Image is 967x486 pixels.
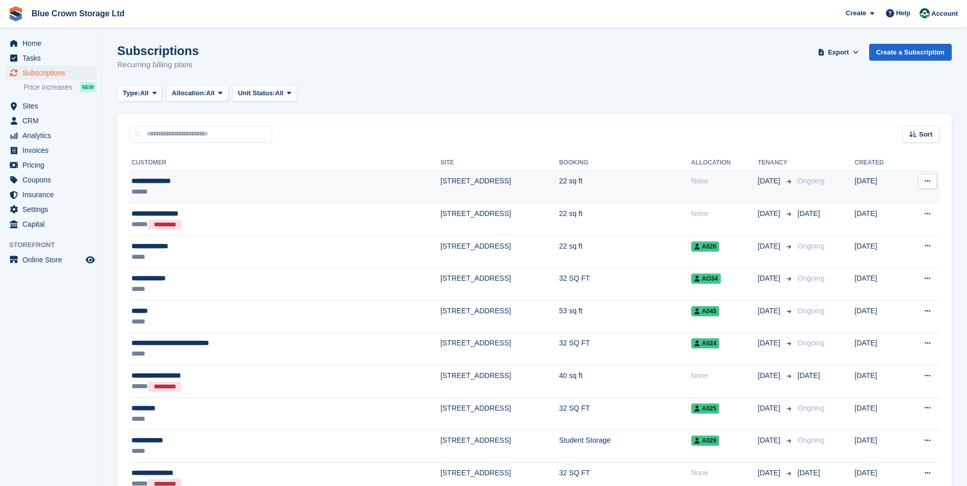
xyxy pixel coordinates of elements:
[440,155,559,171] th: Site
[23,83,72,92] span: Price increases
[691,370,758,381] div: None
[5,187,96,202] a: menu
[855,235,904,268] td: [DATE]
[5,158,96,172] a: menu
[117,44,199,58] h1: Subscriptions
[8,6,23,21] img: stora-icon-8386f47178a22dfd0bd8f6a31ec36ba5ce8667c1dd55bd0f319d3a0aa187defe.svg
[758,435,782,446] span: [DATE]
[23,82,96,93] a: Price increases NEW
[440,203,559,236] td: [STREET_ADDRESS]
[238,88,275,98] span: Unit Status:
[559,333,691,365] td: 32 SQ FT
[206,88,215,98] span: All
[828,47,849,58] span: Export
[28,5,128,22] a: Blue Crown Storage Ltd
[855,268,904,301] td: [DATE]
[559,430,691,463] td: Student Storage
[758,273,782,284] span: [DATE]
[5,143,96,157] a: menu
[22,217,84,231] span: Capital
[5,202,96,217] a: menu
[758,208,782,219] span: [DATE]
[559,155,691,171] th: Booking
[758,468,782,478] span: [DATE]
[440,397,559,430] td: [STREET_ADDRESS]
[22,128,84,143] span: Analytics
[140,88,149,98] span: All
[691,155,758,171] th: Allocation
[440,171,559,203] td: [STREET_ADDRESS]
[798,307,825,315] span: Ongoing
[5,128,96,143] a: menu
[758,338,782,348] span: [DATE]
[931,9,958,19] span: Account
[275,88,284,98] span: All
[5,51,96,65] a: menu
[559,268,691,301] td: 32 SQ FT
[758,306,782,316] span: [DATE]
[440,268,559,301] td: [STREET_ADDRESS]
[22,36,84,50] span: Home
[816,44,861,61] button: Export
[855,203,904,236] td: [DATE]
[22,51,84,65] span: Tasks
[855,397,904,430] td: [DATE]
[5,99,96,113] a: menu
[758,403,782,414] span: [DATE]
[691,403,720,414] span: A025
[798,209,820,218] span: [DATE]
[798,404,825,412] span: Ongoing
[440,430,559,463] td: [STREET_ADDRESS]
[22,158,84,172] span: Pricing
[855,171,904,203] td: [DATE]
[172,88,206,98] span: Allocation:
[798,469,820,477] span: [DATE]
[896,8,910,18] span: Help
[798,177,825,185] span: Ongoing
[846,8,866,18] span: Create
[758,370,782,381] span: [DATE]
[22,202,84,217] span: Settings
[798,371,820,380] span: [DATE]
[798,242,825,250] span: Ongoing
[232,85,297,102] button: Unit Status: All
[440,301,559,333] td: [STREET_ADDRESS]
[123,88,140,98] span: Type:
[166,85,228,102] button: Allocation: All
[5,36,96,50] a: menu
[691,436,720,446] span: A029
[22,173,84,187] span: Coupons
[855,301,904,333] td: [DATE]
[22,99,84,113] span: Sites
[919,129,932,140] span: Sort
[559,203,691,236] td: 22 sq ft
[9,240,101,250] span: Storefront
[869,44,952,61] a: Create a Subscription
[691,468,758,478] div: None
[440,235,559,268] td: [STREET_ADDRESS]
[559,397,691,430] td: 32 SQ FT
[5,66,96,80] a: menu
[22,187,84,202] span: Insurance
[758,241,782,252] span: [DATE]
[855,430,904,463] td: [DATE]
[84,254,96,266] a: Preview store
[559,171,691,203] td: 22 sq ft
[691,208,758,219] div: None
[758,176,782,186] span: [DATE]
[440,333,559,365] td: [STREET_ADDRESS]
[855,333,904,365] td: [DATE]
[5,217,96,231] a: menu
[691,338,720,348] span: A024
[5,114,96,128] a: menu
[798,339,825,347] span: Ongoing
[559,235,691,268] td: 22 sq ft
[440,365,559,398] td: [STREET_ADDRESS]
[129,155,440,171] th: Customer
[22,143,84,157] span: Invoices
[80,82,96,92] div: NEW
[22,253,84,267] span: Online Store
[117,59,199,71] p: Recurring billing plans
[559,301,691,333] td: 53 sq ft
[920,8,930,18] img: John Marshall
